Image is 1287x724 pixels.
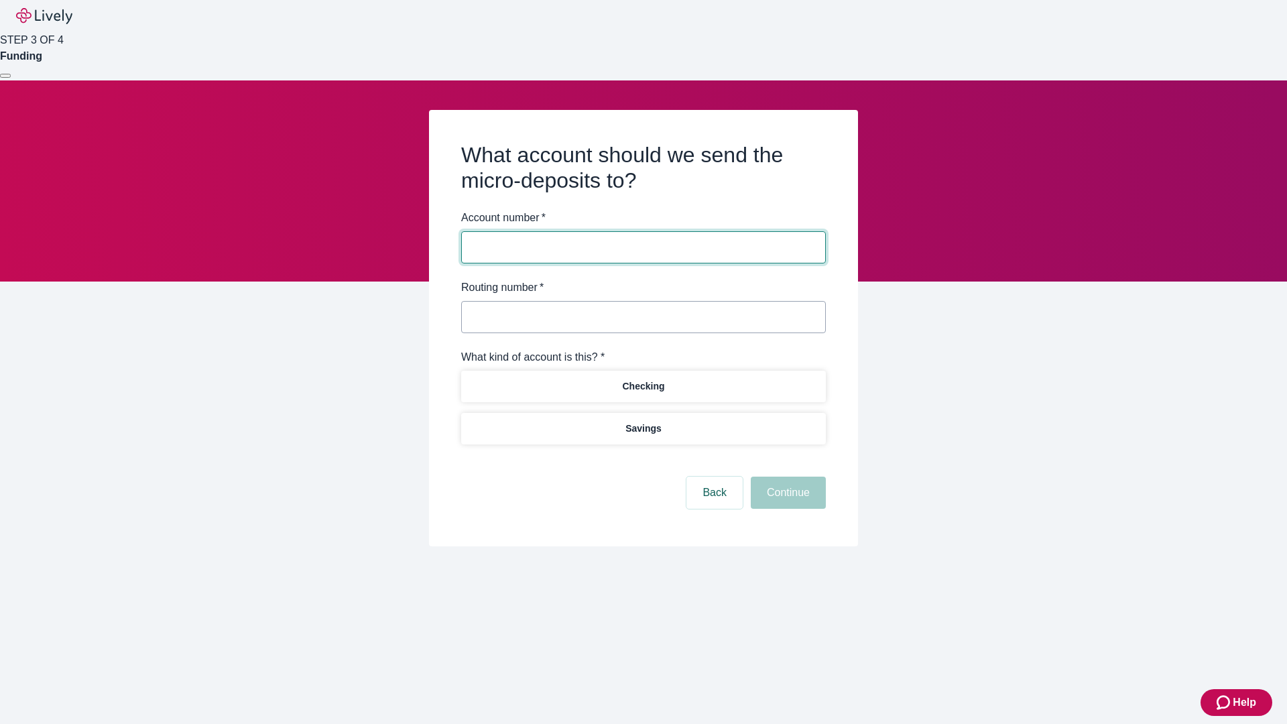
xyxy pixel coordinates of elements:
[461,210,546,226] label: Account number
[1233,695,1256,711] span: Help
[461,280,544,296] label: Routing number
[461,371,826,402] button: Checking
[1217,695,1233,711] svg: Zendesk support icon
[461,142,826,194] h2: What account should we send the micro-deposits to?
[461,349,605,365] label: What kind of account is this? *
[1201,689,1272,716] button: Zendesk support iconHelp
[625,422,662,436] p: Savings
[686,477,743,509] button: Back
[461,413,826,444] button: Savings
[622,379,664,394] p: Checking
[16,8,72,24] img: Lively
